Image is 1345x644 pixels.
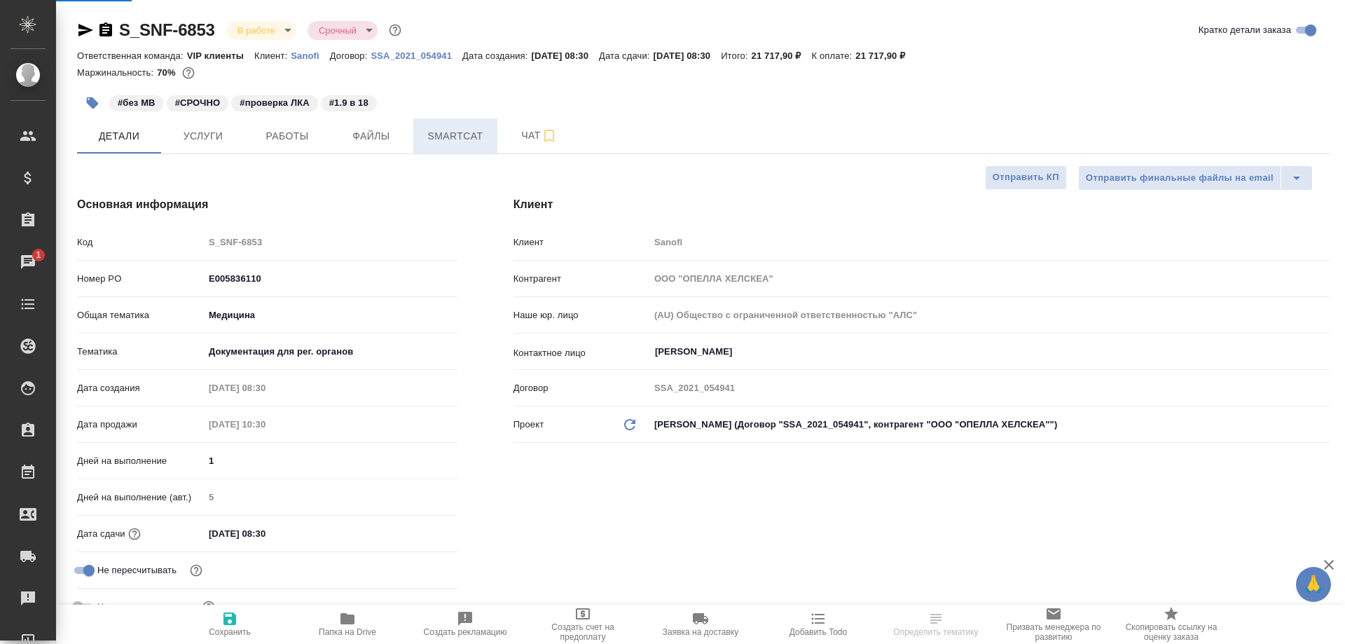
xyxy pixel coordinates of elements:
button: Срочный [315,25,361,36]
span: СРОЧНО [165,96,230,108]
button: Отправить КП [985,165,1067,190]
span: Создать рекламацию [424,627,507,637]
p: VIP клиенты [187,50,254,61]
span: Чат [506,127,573,144]
p: Наше юр. лицо [513,308,649,322]
p: Тематика [77,345,204,359]
p: 70% [157,67,179,78]
button: Доп статусы указывают на важность/срочность заказа [386,21,404,39]
p: Дней на выполнение (авт.) [77,491,204,505]
input: Пустое поле [649,305,1330,325]
input: Пустое поле [204,232,457,252]
span: проверка ЛКА [230,96,319,108]
span: Smartcat [422,128,489,145]
button: Определить тематику [877,605,995,644]
button: Создать счет на предоплату [524,605,642,644]
p: К оплате: [812,50,856,61]
input: ✎ Введи что-нибудь [204,523,326,544]
h4: Клиент [513,196,1330,213]
p: Контрагент [513,272,649,286]
div: В работе [226,21,296,40]
p: Контактное лицо [513,346,649,360]
input: Пустое поле [204,487,457,507]
button: Скопировать ссылку [97,22,114,39]
input: Пустое поле [649,378,1330,398]
button: Включи, если не хочешь, чтобы указанная дата сдачи изменилась после переставления заказа в 'Подтв... [187,561,205,580]
span: 1 [27,248,49,262]
p: Договор [513,381,649,395]
span: Скопировать ссылку на оценку заказа [1121,622,1222,642]
div: split button [1078,165,1313,191]
span: Заявка на доставку [663,627,738,637]
button: 🙏 [1296,567,1331,602]
p: Дата сдачи [77,527,125,541]
p: Дата создания [77,381,204,395]
span: Сохранить [209,627,251,637]
button: Отправить финальные файлы на email [1078,165,1281,191]
span: Призвать менеджера по развитию [1003,622,1104,642]
button: Скопировать ссылку на оценку заказа [1112,605,1230,644]
button: Скопировать ссылку для ЯМессенджера [77,22,94,39]
button: 5344.66 RUB; [179,64,198,82]
a: Sanofi [291,49,330,61]
h4: Основная информация [77,196,457,213]
span: Создать счет на предоплату [532,622,633,642]
button: В работе [233,25,280,36]
p: #без МВ [118,96,156,110]
p: #1.9 в 18 [329,96,368,110]
p: Клиент [513,235,649,249]
span: Учитывать выходные [97,600,189,614]
p: Общая тематика [77,308,204,322]
button: Папка на Drive [289,605,406,644]
button: Сохранить [171,605,289,644]
span: Работы [254,128,321,145]
span: Отправить КП [993,170,1059,186]
button: Добавить тэг [77,88,108,118]
p: 21 717,90 ₽ [752,50,812,61]
input: Пустое поле [204,414,326,434]
span: Определить тематику [893,627,978,637]
span: Не пересчитывать [97,563,177,577]
div: Медицина [204,303,457,327]
p: Дата создания: [462,50,531,61]
p: [DATE] 08:30 [654,50,722,61]
p: [DATE] 08:30 [531,50,599,61]
button: Выбери, если сб и вс нужно считать рабочими днями для выполнения заказа. [200,598,218,616]
input: ✎ Введи что-нибудь [204,451,457,471]
span: Услуги [170,128,237,145]
div: Документация для рег. органов [204,340,457,364]
p: Ответственная команда: [77,50,187,61]
span: Кратко детали заказа [1199,23,1291,37]
p: #СРОЧНО [175,96,221,110]
a: SSA_2021_054941 [371,49,462,61]
a: S_SNF-6853 [119,20,215,39]
p: Дата продажи [77,418,204,432]
input: Пустое поле [649,268,1330,289]
div: В работе [308,21,378,40]
div: [PERSON_NAME] (Договор "SSA_2021_054941", контрагент "ООО "ОПЕЛЛА ХЕЛСКЕА"") [649,413,1330,437]
button: Призвать менеджера по развитию [995,605,1112,644]
span: Файлы [338,128,405,145]
input: Пустое поле [649,232,1330,252]
span: Детали [85,128,153,145]
p: #проверка ЛКА [240,96,309,110]
span: Добавить Todo [789,627,847,637]
p: Номер PO [77,272,204,286]
button: Заявка на доставку [642,605,759,644]
button: Если добавить услуги и заполнить их объемом, то дата рассчитается автоматически [125,525,144,543]
p: Дата сдачи: [599,50,653,61]
svg: Подписаться [541,128,558,144]
button: Open [1322,350,1325,353]
p: Sanofi [291,50,330,61]
input: ✎ Введи что-нибудь [204,268,457,289]
span: Отправить финальные файлы на email [1086,170,1274,186]
button: Добавить Todo [759,605,877,644]
p: Дней на выполнение [77,454,204,468]
a: 1 [4,245,53,280]
p: SSA_2021_054941 [371,50,462,61]
p: 21 717,90 ₽ [855,50,916,61]
span: 🙏 [1302,570,1325,599]
p: Итого: [721,50,751,61]
span: без МВ [108,96,165,108]
p: Маржинальность: [77,67,157,78]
